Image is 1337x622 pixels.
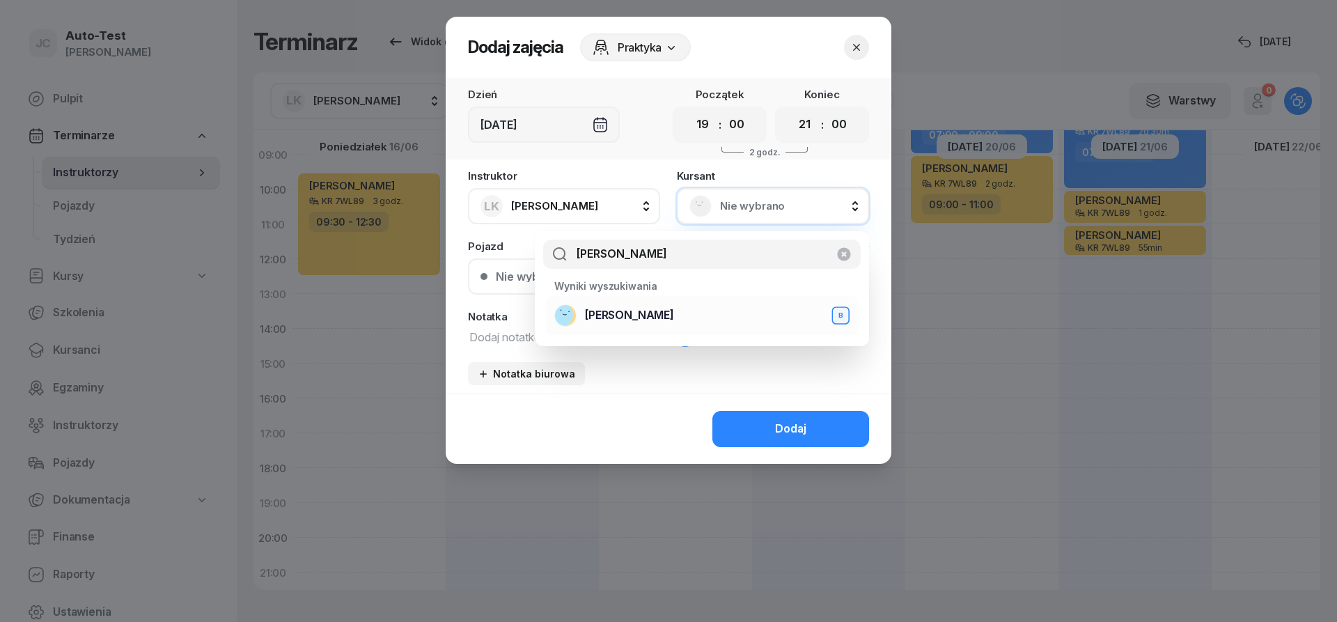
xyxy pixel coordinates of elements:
[543,240,861,269] input: Szukaj
[712,411,869,447] button: Dodaj
[468,188,660,224] button: LK[PERSON_NAME]
[775,420,806,438] div: Dodaj
[496,271,564,282] div: Nie wybrano
[468,36,563,59] h2: Dodaj zajęcia
[834,309,847,321] div: B
[719,116,721,133] div: :
[618,39,662,56] span: Praktyka
[831,306,850,325] button: B
[478,368,575,380] div: Notatka biurowa
[821,116,824,133] div: :
[468,362,585,385] button: Notatka biurowa
[554,280,657,292] span: Wyniki wyszukiwania
[511,199,598,212] span: [PERSON_NAME]
[585,306,674,325] span: [PERSON_NAME]
[720,197,857,215] span: Nie wybrano
[484,201,499,212] span: LK
[468,258,869,295] button: Nie wybrano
